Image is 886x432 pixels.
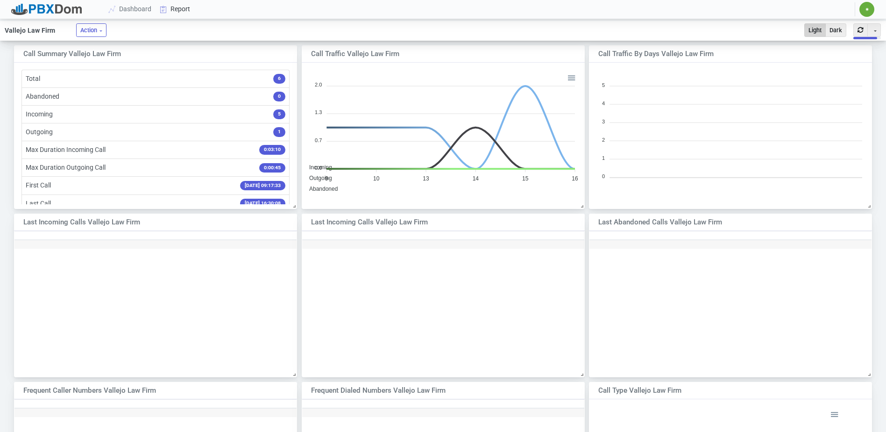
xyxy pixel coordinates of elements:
tspan: 15 [522,175,529,182]
div: Menu [567,72,575,80]
a: Report [156,0,195,18]
li: Incoming [21,105,290,123]
div: Last Incoming Calls Vallejo Law Firm [23,217,261,228]
span: 0 [273,92,285,101]
li: Abandoned [21,87,290,106]
li: Total [21,70,290,88]
span: Abandoned [309,186,338,192]
span: [DATE] 09:17:33 [240,181,285,191]
div: Last Incoming Calls Vallejo Law Firm [311,217,549,228]
div: Menu [830,409,838,417]
span: Outgoing [309,175,332,181]
div: Call Traffic by Days Vallejo Law Firm [598,49,836,59]
tspan: 10 [373,175,380,182]
span: ✷ [865,7,869,12]
tspan: 4 [602,100,605,106]
li: Last Call [21,194,290,213]
li: Max Duration Outgoing Call [21,158,290,177]
li: Outgoing [21,123,290,141]
tspan: 9 [325,175,328,182]
tspan: 5 [602,82,605,87]
tspan: 0.7 [315,137,322,143]
span: 6 [273,74,285,84]
tspan: 2.0 [315,82,322,87]
button: Action [76,23,106,37]
div: Frequent Caller Numbers Vallejo Law Firm [23,385,261,396]
tspan: 0.0 [315,165,322,170]
tspan: 1.3 [315,109,322,115]
tspan: 1 [602,155,605,161]
div: Call Traffic Vallejo Law Firm [311,49,549,59]
span: 0:00:45 [259,163,285,173]
span: [DATE] 16:30:08 [240,199,285,209]
span: 0:03:10 [259,145,285,155]
tspan: 13 [423,175,429,182]
span: Incoming [309,164,332,170]
button: Dark [825,23,846,37]
button: ✷ [859,1,875,17]
span: 5 [273,109,285,119]
a: Dashboard [105,0,156,18]
div: Last Abandoned Calls Vallejo Law Firm [598,217,836,228]
tspan: 0 [602,173,605,179]
tspan: 3 [602,118,605,124]
div: Call Summary Vallejo Law Firm [23,49,261,59]
tspan: 2 [602,137,605,142]
button: Light [804,23,826,37]
li: Max Duration Incoming Call [21,141,290,159]
div: Call Type Vallejo Law Firm [598,385,836,396]
div: Frequent Dialed Numbers Vallejo Law Firm [311,385,549,396]
span: 1 [273,127,285,137]
tspan: 14 [473,175,479,182]
tspan: 16 [572,175,578,182]
li: First Call [21,176,290,194]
